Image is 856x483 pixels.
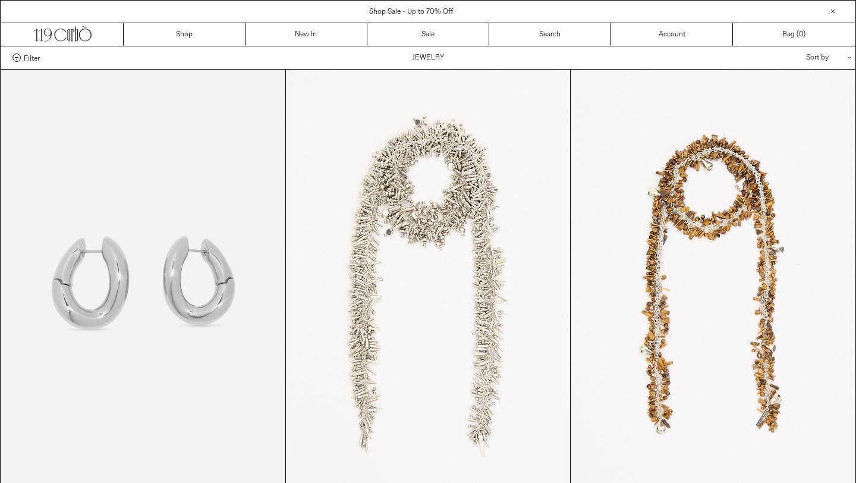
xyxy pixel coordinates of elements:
[367,23,489,46] a: Sale
[799,29,805,40] span: )
[799,30,803,39] span: 0
[489,23,611,46] a: Search
[733,23,855,46] a: Bag ()
[246,23,367,46] a: New In
[24,54,40,62] span: Filter
[611,23,733,46] a: Account
[369,7,453,17] a: Shop Sale - Up to 70% Off
[124,23,246,46] a: Shop
[737,46,844,69] div: Sort by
